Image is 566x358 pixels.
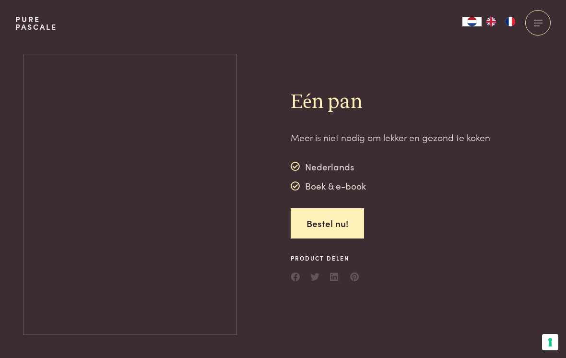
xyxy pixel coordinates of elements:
h2: Eén pan [291,90,490,115]
ul: Language list [482,17,520,26]
a: FR [501,17,520,26]
a: NL [462,17,482,26]
p: Meer is niet nodig om lekker en gezond te koken [291,131,490,144]
a: PurePascale [15,15,57,31]
span: Product delen [291,254,360,263]
aside: Language selected: Nederlands [462,17,520,26]
div: Boek & e-book [291,179,366,193]
a: Bestel nu! [291,208,364,239]
div: Nederlands [291,159,366,174]
button: Uw voorkeuren voor toestemming voor trackingtechnologieën [542,334,558,350]
div: Language [462,17,482,26]
a: EN [482,17,501,26]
